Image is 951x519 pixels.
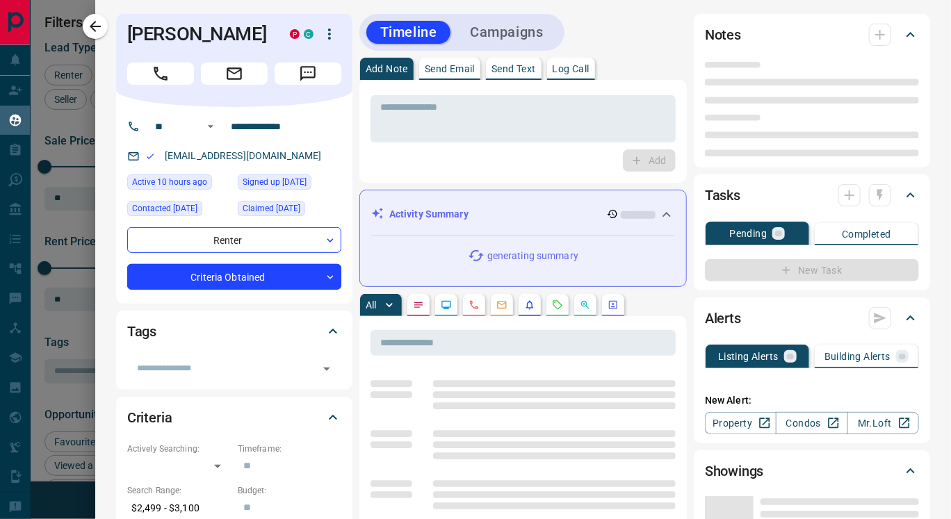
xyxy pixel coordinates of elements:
[275,63,341,85] span: Message
[127,484,231,497] p: Search Range:
[127,23,269,45] h1: [PERSON_NAME]
[608,299,619,311] svg: Agent Actions
[389,207,469,222] p: Activity Summary
[145,151,155,161] svg: Email Valid
[705,307,741,329] h2: Alerts
[705,393,919,408] p: New Alert:
[718,352,779,361] p: Listing Alerts
[496,299,507,311] svg: Emails
[127,406,172,429] h2: Criteria
[127,63,194,85] span: Call
[165,150,322,161] a: [EMAIL_ADDRESS][DOMAIN_NAME]
[705,18,919,51] div: Notes
[317,359,336,379] button: Open
[127,443,231,455] p: Actively Searching:
[469,299,480,311] svg: Calls
[730,229,767,238] p: Pending
[524,299,535,311] svg: Listing Alerts
[705,412,777,434] a: Property
[238,174,341,194] div: Mon Sep 08 2025
[705,24,741,46] h2: Notes
[290,29,300,39] div: property.ca
[487,249,578,263] p: generating summary
[705,302,919,335] div: Alerts
[413,299,424,311] svg: Notes
[201,63,268,85] span: Email
[371,201,675,227] div: Activity Summary
[705,179,919,212] div: Tasks
[304,29,314,39] div: condos.ca
[441,299,452,311] svg: Lead Browsing Activity
[127,201,231,220] div: Mon Oct 13 2025
[553,64,590,74] p: Log Call
[132,175,207,189] span: Active 10 hours ago
[238,484,341,497] p: Budget:
[776,412,847,434] a: Condos
[705,454,919,488] div: Showings
[705,184,740,206] h2: Tasks
[243,201,300,215] span: Claimed [DATE]
[824,352,891,361] p: Building Alerts
[366,21,451,44] button: Timeline
[491,64,536,74] p: Send Text
[238,443,341,455] p: Timeframe:
[456,21,557,44] button: Campaigns
[132,201,197,215] span: Contacted [DATE]
[127,264,341,290] div: Criteria Obtained
[366,64,408,74] p: Add Note
[366,300,377,310] p: All
[127,227,341,253] div: Renter
[842,229,891,239] p: Completed
[127,174,231,194] div: Tue Oct 14 2025
[127,315,341,348] div: Tags
[705,460,764,482] h2: Showings
[425,64,475,74] p: Send Email
[202,118,219,135] button: Open
[847,412,919,434] a: Mr.Loft
[552,299,563,311] svg: Requests
[127,320,156,343] h2: Tags
[580,299,591,311] svg: Opportunities
[238,201,341,220] div: Fri Oct 10 2025
[127,401,341,434] div: Criteria
[243,175,307,189] span: Signed up [DATE]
